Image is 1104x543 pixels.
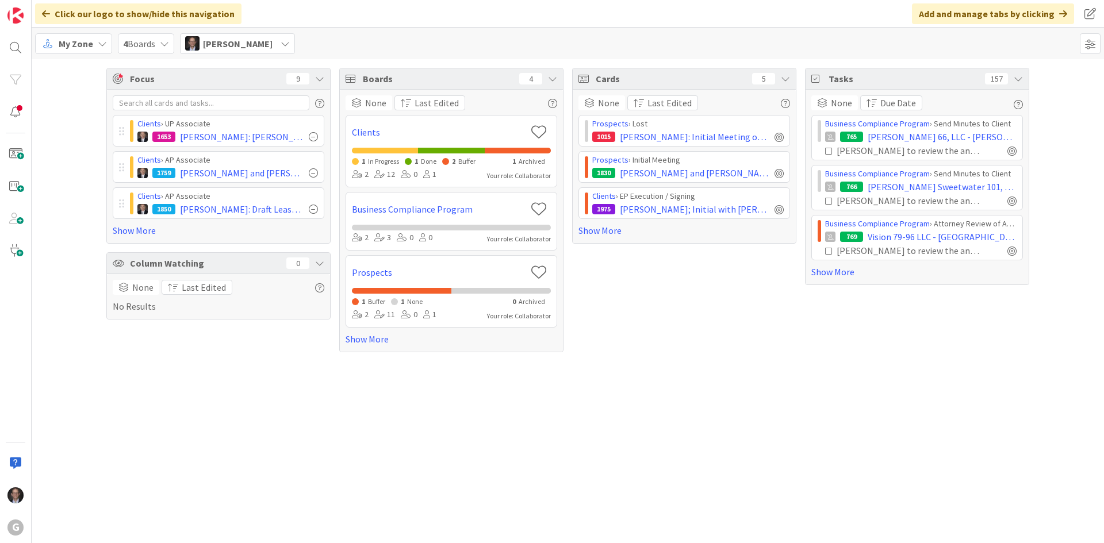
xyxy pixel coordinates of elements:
img: JT [185,36,200,51]
span: Done [421,157,436,165]
a: Clients [137,191,161,201]
span: None [407,297,423,306]
div: 9 [286,73,309,84]
button: Due Date [860,95,922,110]
div: 11 [374,309,395,321]
span: Vision 79-96 LLC - [GEOGRAPHIC_DATA][PERSON_NAME] and [PERSON_NAME] [868,230,1017,244]
a: Business Compliance Program [352,202,526,216]
span: Due Date [880,96,916,110]
img: JT [7,487,24,503]
div: No Results [113,280,324,313]
div: 769 [840,232,863,242]
a: Show More [346,332,557,346]
img: BG [137,168,148,178]
div: › EP Execution / Signing [592,190,784,202]
div: 0 [401,309,417,321]
div: › UP Associate [137,118,318,130]
span: My Zone [59,37,93,51]
span: Column Watching [130,256,281,270]
div: 765 [840,132,863,142]
span: [PERSON_NAME]: Draft Leases [PERSON_NAME] [180,202,304,216]
img: Visit kanbanzone.com [7,7,24,24]
span: 1 [512,157,516,165]
div: 0 [419,232,432,244]
span: None [132,280,154,294]
a: Business Compliance Program [825,218,930,229]
span: Buffer [368,297,385,306]
span: [PERSON_NAME]: [PERSON_NAME] Overview and Spreadsheet Update [180,130,304,144]
div: 1 [423,309,436,321]
span: Focus [130,72,277,86]
a: Clients [592,191,616,201]
div: › Attorney Review of Annual Minutes [825,218,1017,230]
div: Your role: Collaborator [487,234,551,244]
div: 1 [423,168,436,181]
img: BG [137,132,148,142]
span: [PERSON_NAME] and [PERSON_NAME]: Initial Meeting on 5/9 with [PERSON_NAME] [620,166,770,180]
div: 5 [752,73,775,84]
div: 1850 [152,204,175,214]
div: 3 [374,232,391,244]
span: [PERSON_NAME]; Initial with [PERSON_NAME] on 6/10; Design Meeting 6/10; Draft Review: 6/23; Signi... [620,202,770,216]
div: Your role: Collaborator [487,311,551,321]
div: › AP Associate [137,190,318,202]
button: Last Edited [394,95,465,110]
span: Archived [519,157,545,165]
a: Show More [113,224,324,237]
span: None [831,96,852,110]
span: [PERSON_NAME]: Initial Meeting on TBD with [PERSON_NAME] [620,130,770,144]
span: Boards [123,37,155,51]
a: Clients [352,125,526,139]
div: › Lost [592,118,784,130]
span: [PERSON_NAME] [203,37,273,51]
span: Archived [519,297,545,306]
div: 1830 [592,168,615,178]
span: [PERSON_NAME] and [PERSON_NAME]: Initial Meeting on 3/3 w/ [PERSON_NAME]: Teams w/ [PERSON_NAME] ... [180,166,304,180]
span: [PERSON_NAME] 66, LLC - [PERSON_NAME] [868,130,1017,144]
div: › AP Associate [137,154,318,166]
img: BG [137,204,148,214]
div: Your role: Collaborator [487,171,551,181]
div: 2 [352,168,369,181]
span: None [365,96,386,110]
button: Last Edited [627,95,698,110]
a: Show More [811,265,1023,279]
div: 1975 [592,204,615,214]
span: Last Edited [415,96,459,110]
span: Last Edited [647,96,692,110]
a: Prospects [592,155,628,165]
div: Click our logo to show/hide this navigation [35,3,241,24]
div: [PERSON_NAME] to review the annual minutes [837,244,982,257]
input: Search all cards and tasks... [113,95,309,110]
div: 4 [519,73,542,84]
div: › Initial Meeting [592,154,784,166]
span: 2 [452,157,455,165]
div: [PERSON_NAME] to review the annual minutes [837,194,982,207]
span: 1 [401,297,404,306]
div: 1653 [152,132,175,142]
a: Prospects [592,118,628,129]
span: 1 [362,297,365,306]
span: In Progress [368,157,399,165]
a: Prospects [352,265,526,279]
span: 0 [512,297,516,306]
div: 2 [352,309,369,321]
div: › Send Minutes to Client [825,118,1017,130]
a: Business Compliance Program [825,118,930,129]
div: 2 [352,232,369,244]
span: [PERSON_NAME] Sweetwater 101, LLC - [PERSON_NAME] [868,180,1017,194]
div: G [7,519,24,536]
div: 766 [840,182,863,192]
span: 1 [415,157,418,165]
b: 4 [123,38,128,49]
a: Business Compliance Program [825,168,930,179]
a: Clients [137,118,161,129]
div: [PERSON_NAME] to review the annual minutes [837,144,982,157]
span: Boards [363,72,513,86]
button: Last Edited [162,280,232,295]
span: 1 [362,157,365,165]
a: Clients [137,155,161,165]
div: › Send Minutes to Client [825,168,1017,180]
span: Last Edited [182,280,226,294]
div: 1759 [152,168,175,178]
